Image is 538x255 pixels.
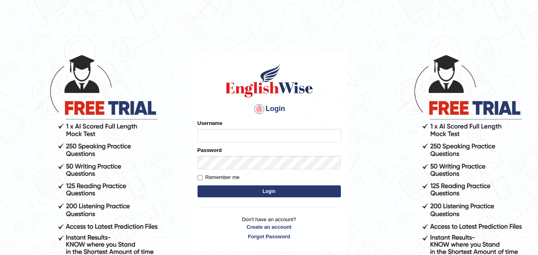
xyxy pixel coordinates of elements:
[224,63,315,99] img: Logo of English Wise sign in for intelligent practice with AI
[198,103,341,115] h4: Login
[198,173,240,181] label: Remember me
[198,119,223,127] label: Username
[198,185,341,197] button: Login
[198,216,341,240] p: Don't have an account?
[198,233,341,240] a: Forgot Password
[198,223,341,231] a: Create an account
[198,175,203,180] input: Remember me
[198,146,222,154] label: Password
